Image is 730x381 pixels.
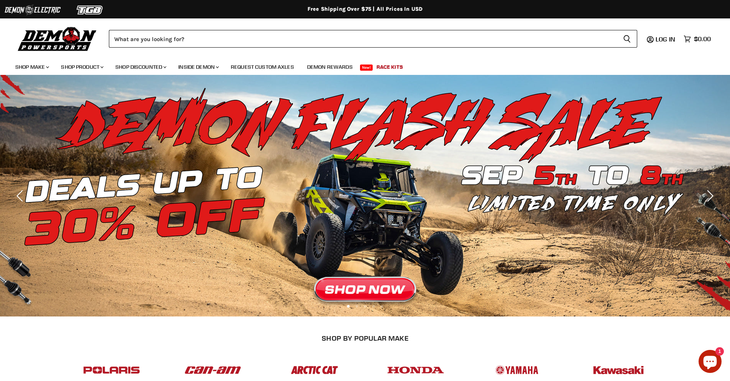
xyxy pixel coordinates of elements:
span: Log in [656,35,675,43]
h2: SHOP BY POPULAR MAKE [68,334,663,342]
li: Page dot 4 [372,305,375,308]
a: Shop Product [55,59,108,75]
button: Search [617,30,637,48]
form: Product [109,30,637,48]
a: Inside Demon [173,59,224,75]
li: Page dot 3 [364,305,367,308]
input: Search [109,30,617,48]
button: Previous [13,188,29,204]
img: TGB Logo 2 [61,3,119,17]
img: Demon Powersports [15,25,99,52]
a: Log in [652,36,680,43]
a: Request Custom Axles [225,59,300,75]
li: Page dot 2 [355,305,358,308]
span: $0.00 [694,35,711,43]
button: Next [701,188,717,204]
a: Demon Rewards [301,59,358,75]
span: New! [360,65,373,71]
li: Page dot 1 [347,305,350,308]
a: Shop Discounted [110,59,171,75]
a: Race Kits [371,59,409,75]
img: Demon Electric Logo 2 [4,3,61,17]
a: $0.00 [680,33,715,45]
div: Free Shipping Over $75 | All Prices In USD [58,6,672,13]
inbox-online-store-chat: Shopify online store chat [696,350,724,375]
li: Page dot 5 [381,305,383,308]
ul: Main menu [10,56,709,75]
a: Shop Make [10,59,54,75]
